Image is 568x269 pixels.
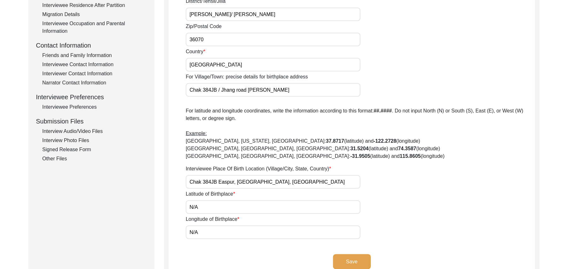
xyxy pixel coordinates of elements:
div: Narrator Contact Information [42,79,147,87]
div: Interviewee Preferences [42,103,147,111]
div: Other Files [42,155,147,163]
div: Interviewee Residence After Partition [42,2,147,9]
label: Country [186,48,205,55]
b: -122.2728 [374,138,396,144]
div: Interview Photo Files [42,137,147,144]
b: 37.8717 [326,138,344,144]
div: Friends and Family Information [42,52,147,59]
label: Longitude of Birthplace [186,215,239,223]
label: Latitude of Birthplace [186,190,235,198]
div: Migration Details [42,11,147,18]
span: Example: [186,131,207,136]
div: Interviewee Occupation and Parental Information [42,20,147,35]
label: For Village/Town: precise details for birthplace address [186,73,308,81]
b: ##.#### [374,108,392,113]
div: Signed Release Form [42,146,147,153]
div: Interviewer Contact Information [42,70,147,77]
b: -31.9505 [350,153,370,159]
b: 31.5204 [350,146,369,151]
b: 115.8605 [400,153,421,159]
b: 74.3587 [398,146,416,151]
div: Interview Audio/Video Files [42,128,147,135]
div: Interviewee Preferences [36,92,147,102]
div: Submission Files [36,117,147,126]
label: Zip/Postal Code [186,23,222,30]
div: Interviewee Contact Information [42,61,147,68]
p: For latitude and longitude coordinates, write the information according to this format: . Do not ... [186,107,535,160]
div: Contact Information [36,41,147,50]
label: Interviewee Place Of Birth Location (Village/City, State, Country) [186,165,331,173]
